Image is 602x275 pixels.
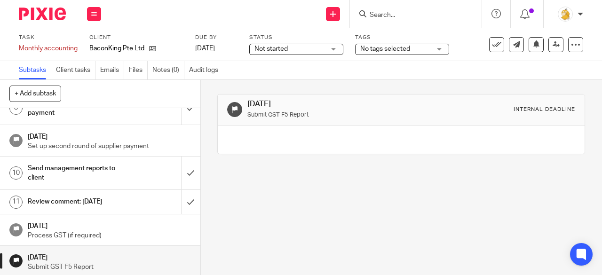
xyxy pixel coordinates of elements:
[100,61,124,79] a: Emails
[19,61,51,79] a: Subtasks
[195,34,238,41] label: Due by
[247,112,309,118] small: Submit GST F5 Report
[28,161,124,185] h1: Send management reports to client
[9,86,61,102] button: + Add subtask
[56,61,95,79] a: Client tasks
[355,34,449,41] label: Tags
[89,34,183,41] label: Client
[369,11,453,20] input: Search
[28,231,191,240] p: Process GST (if required)
[28,141,191,151] p: Set up second round of supplier payment
[9,102,23,115] div: 8
[514,106,575,113] div: Internal deadline
[28,130,191,141] h1: [DATE]
[152,61,184,79] a: Notes (0)
[89,44,144,53] p: BaconKing Pte Ltd
[9,196,23,209] div: 11
[247,99,421,109] h1: [DATE]
[195,45,215,52] span: [DATE]
[28,219,191,231] h1: [DATE]
[129,61,148,79] a: Files
[19,34,78,41] label: Task
[249,34,343,41] label: Status
[360,46,410,52] span: No tags selected
[28,262,191,272] p: Submit GST F5 Report
[189,61,223,79] a: Audit logs
[19,8,66,20] img: Pixie
[19,44,78,53] div: Monthly accounting
[254,46,288,52] span: Not started
[28,96,124,120] h1: Set up second round of supplier payment
[558,7,573,22] img: MicrosoftTeams-image.png
[28,251,191,262] h1: [DATE]
[9,166,23,180] div: 10
[28,195,124,209] h1: Review comment: [DATE]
